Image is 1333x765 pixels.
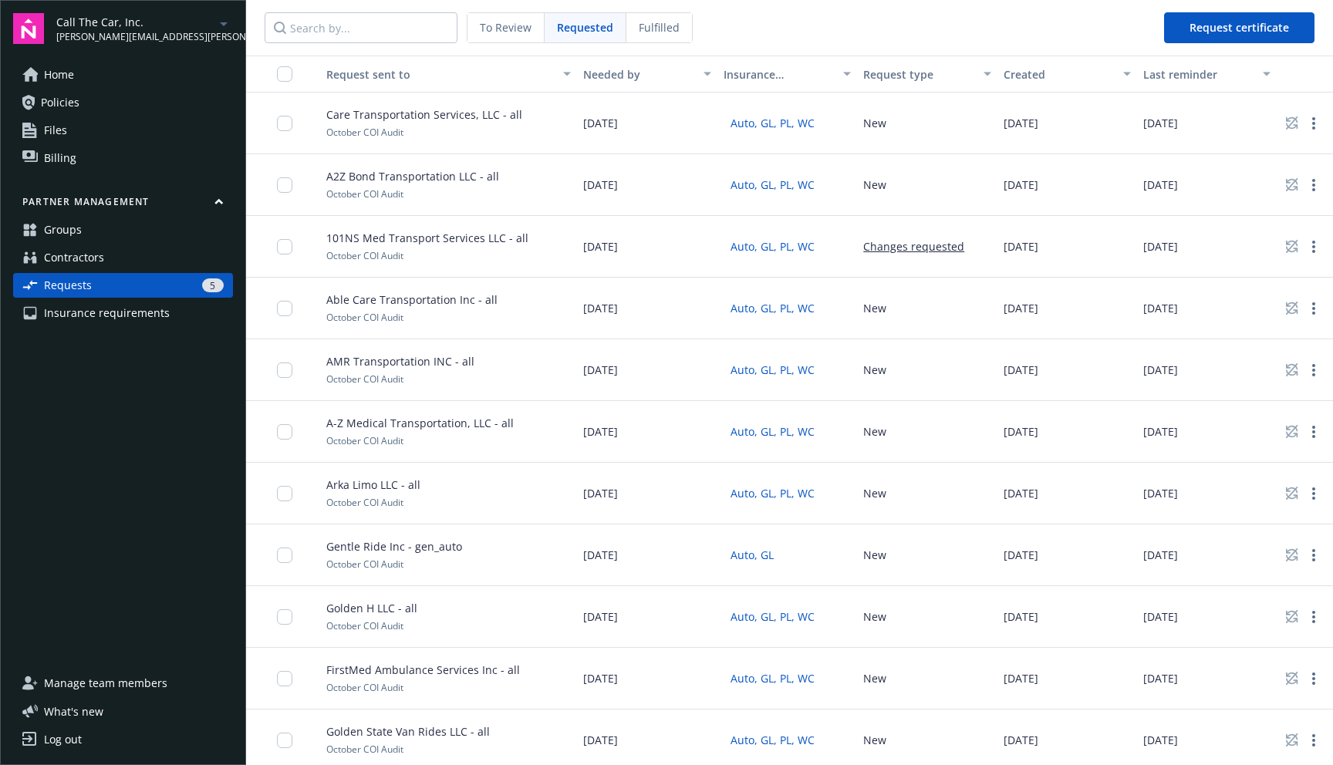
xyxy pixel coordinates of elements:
[326,372,403,386] span: October COI Audit
[56,30,214,44] span: [PERSON_NAME][EMAIL_ADDRESS][PERSON_NAME][DOMAIN_NAME]
[1304,669,1323,688] button: more
[863,485,886,501] button: New
[1137,56,1277,93] button: Last reminder
[277,177,292,193] input: Toggle Row Selected
[1283,731,1301,750] button: Enable auto-renewal
[41,90,79,115] span: Policies
[1304,176,1323,194] button: more
[1004,115,1038,131] span: [DATE]
[44,703,103,720] span: What ' s new
[863,608,886,625] button: New
[1304,731,1323,750] a: more
[724,111,822,135] button: Auto, GL, PL, WC
[724,234,822,258] button: Auto, GL, PL, WC
[44,245,104,270] span: Contractors
[326,311,403,324] span: October COI Audit
[1143,608,1178,625] span: [DATE]
[724,481,822,505] button: Auto, GL, PL, WC
[277,733,292,748] input: Toggle Row Selected
[583,238,618,254] span: [DATE]
[277,486,292,501] input: Toggle Row Selected
[326,434,403,447] span: October COI Audit
[1190,20,1289,35] span: Request certificate
[326,249,403,262] span: October COI Audit
[13,273,233,298] a: Requests5
[326,230,528,246] span: 101NS Med Transport Services LLC - all
[1004,423,1038,440] span: [DATE]
[326,743,403,756] span: October COI Audit
[1304,114,1323,133] a: more
[1304,238,1323,256] a: more
[724,666,822,690] button: Auto, GL, PL, WC
[13,703,128,720] button: What's new
[326,168,499,184] span: A2Z Bond Transportation LLC - all
[583,547,618,563] span: [DATE]
[583,115,618,131] span: [DATE]
[1143,177,1178,193] span: [DATE]
[13,195,233,214] button: Partner management
[724,173,822,197] button: Auto, GL, PL, WC
[1143,362,1178,378] span: [DATE]
[1004,67,1045,82] span: Created
[583,66,693,83] div: Needed by
[1004,66,1114,83] div: Toggle SortBy
[1004,608,1038,625] span: [DATE]
[1283,299,1301,318] button: Enable auto-renewal
[1004,485,1038,501] span: [DATE]
[326,619,403,632] span: October COI Audit
[1283,423,1301,441] button: Enable auto-renewal
[1304,608,1323,626] a: more
[857,56,997,93] button: Request type
[326,662,520,678] span: FirstMed Ambulance Services Inc - all
[717,56,857,93] button: Insurance requirement
[1143,732,1178,748] span: [DATE]
[326,106,522,123] span: Care Transportation Services, LLC - all
[326,496,403,509] span: October COI Audit
[724,296,822,320] button: Auto, GL, PL, WC
[265,12,457,43] input: Search by...
[326,292,498,308] span: Able Care Transportation Inc - all
[1004,300,1038,316] span: [DATE]
[863,670,886,686] button: New
[277,116,292,131] input: Toggle Row Selected
[13,671,233,696] a: Manage team members
[202,278,224,292] div: 5
[277,609,292,625] input: Toggle Row Selected
[1004,732,1038,748] span: [DATE]
[639,19,680,35] span: Fulfilled
[863,115,886,131] button: New
[44,62,74,87] span: Home
[277,548,292,563] input: Toggle Row Selected
[44,146,76,170] span: Billing
[724,66,834,83] div: Insurance requirement
[1143,485,1178,501] span: [DATE]
[13,62,233,87] a: Home
[1143,238,1178,254] span: [DATE]
[1143,66,1254,83] div: Last reminder
[1164,12,1314,43] button: Request certificate
[326,538,462,554] span: Gentle Ride Inc - gen_auto
[583,732,618,748] span: [DATE]
[326,681,403,694] span: October COI Audit
[44,217,82,242] span: Groups
[1143,670,1178,686] span: [DATE]
[56,14,214,30] span: Call The Car, Inc.
[1004,177,1038,193] span: [DATE]
[724,543,781,567] button: Auto, GL
[863,177,886,193] button: New
[724,605,822,629] button: Auto, GL, PL, WC
[1004,670,1038,686] span: [DATE]
[314,66,554,83] div: Toggle SortBy
[1283,546,1301,564] button: Enable auto-renewal
[1004,547,1038,563] span: [DATE]
[1304,361,1323,379] a: more
[583,300,618,316] span: [DATE]
[277,301,292,316] input: Toggle Row Selected
[583,670,618,686] span: [DATE]
[1304,299,1323,318] a: more
[326,415,514,431] span: A-Z Medical Transportation, LLC - all
[277,362,292,378] input: Toggle Row Selected
[583,177,618,193] span: [DATE]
